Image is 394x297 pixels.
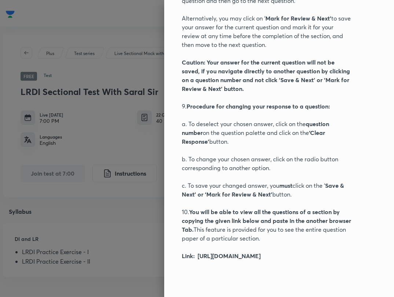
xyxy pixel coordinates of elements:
[29,6,48,12] span: Support
[182,155,352,172] p: b. To change your chosen answer, click on the radio button corresponding to another option.
[182,208,351,233] strong: You will be able to view all the questions of a section by copying the given link below and paste...
[182,120,352,146] p: a. To deselect your chosen answer, click on the on the question palette and click on the button.
[198,252,261,260] strong: [URL][DOMAIN_NAME]
[182,58,205,66] strong: Caution:
[182,102,352,111] p: 9.
[187,102,330,110] strong: Procedure for changing your response to a question:
[182,208,352,243] p: 10. This feature is provided for you to see the entire question paper of a particular section.
[182,58,350,92] strong: Your answer for the current question will not be saved, if you navigate directly to another quest...
[182,181,352,199] p: c. To save your changed answer, you click on the ‘ button.
[279,181,292,189] strong: must
[182,120,329,136] strong: question number
[182,252,195,260] strong: Link:
[265,14,331,22] strong: Mark for Review & Next’
[182,14,352,49] p: Alternatively, you may click on ‘ to save your answer for the current question and mark it for yo...
[182,129,325,145] strong: ‘Clear Response’
[182,181,344,198] strong: Save & Next’ or ‘Mark for Review & Next’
